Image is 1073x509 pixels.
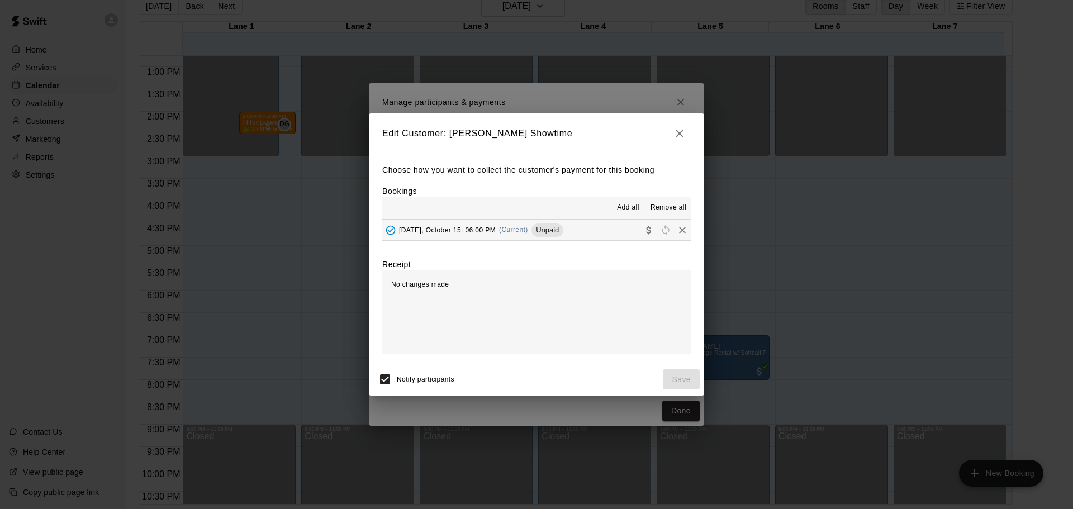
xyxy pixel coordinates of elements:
[391,280,449,288] span: No changes made
[369,113,704,154] h2: Edit Customer: [PERSON_NAME] Showtime
[531,226,563,234] span: Unpaid
[399,226,496,234] span: [DATE], October 15: 06:00 PM
[617,202,639,213] span: Add all
[382,187,417,196] label: Bookings
[651,202,686,213] span: Remove all
[382,220,691,240] button: Added - Collect Payment[DATE], October 15: 06:00 PM(Current)UnpaidCollect paymentRescheduleRemove
[382,259,411,270] label: Receipt
[499,226,528,234] span: (Current)
[382,163,691,177] p: Choose how you want to collect the customer's payment for this booking
[610,199,646,217] button: Add all
[397,375,454,383] span: Notify participants
[646,199,691,217] button: Remove all
[674,225,691,234] span: Remove
[640,225,657,234] span: Collect payment
[657,225,674,234] span: Reschedule
[382,222,399,239] button: Added - Collect Payment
